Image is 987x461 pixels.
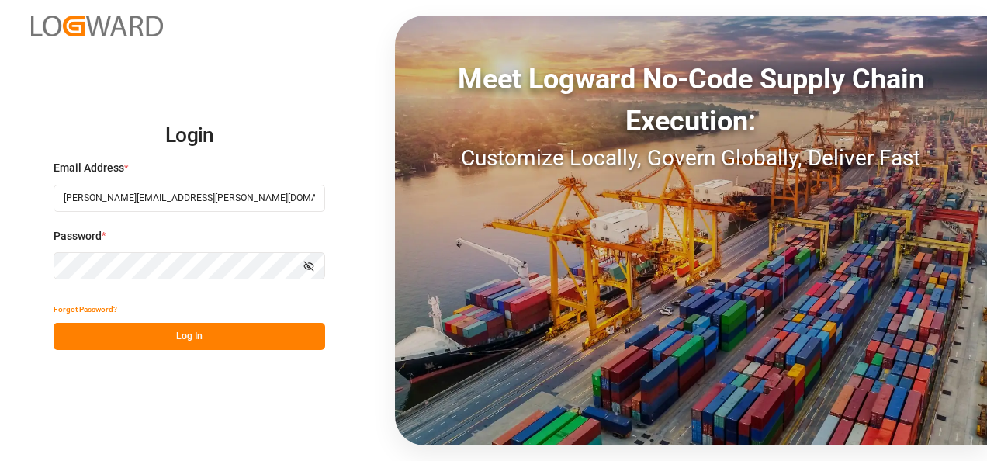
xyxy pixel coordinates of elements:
div: Meet Logward No-Code Supply Chain Execution: [395,58,987,142]
input: Enter your email [54,185,325,212]
span: Password [54,228,102,244]
button: Forgot Password? [54,296,117,323]
span: Email Address [54,160,124,176]
button: Log In [54,323,325,350]
img: Logward_new_orange.png [31,16,163,36]
h2: Login [54,111,325,161]
div: Customize Locally, Govern Globally, Deliver Fast [395,142,987,175]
